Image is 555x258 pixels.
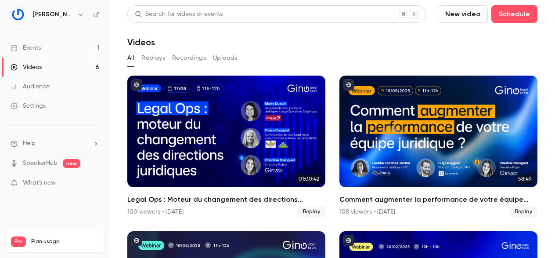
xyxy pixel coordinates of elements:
li: help-dropdown-opener [11,139,99,148]
h6: [PERSON_NAME] [32,10,74,19]
h2: Legal Ops : Moteur du changement des directions juridiques [127,194,325,205]
button: Recordings [172,51,206,65]
span: Replay [510,207,537,217]
button: Uploads [213,51,238,65]
button: All [127,51,134,65]
span: Plan usage [31,238,99,245]
button: published [343,79,354,91]
div: Videos [11,63,42,72]
button: published [131,235,142,246]
li: Comment augmenter la performance de votre équipe juridique ? [339,76,537,217]
span: What's new [23,178,56,188]
img: Gino LegalTech [11,7,25,22]
button: published [131,79,142,91]
span: Replay [298,207,325,217]
a: SpeakerHub [23,159,58,168]
span: Pro [11,236,26,247]
span: new [63,159,80,168]
iframe: Noticeable Trigger [89,179,99,187]
span: Help [23,139,36,148]
div: Settings [11,102,46,110]
button: New video [438,5,488,23]
div: Search for videos or events [135,10,223,19]
li: Legal Ops : Moteur du changement des directions juridiques [127,76,325,217]
div: Audience [11,82,50,91]
button: published [343,235,354,246]
section: Videos [127,5,537,253]
span: 01:00:42 [296,174,322,184]
h2: Comment augmenter la performance de votre équipe juridique ? [339,194,537,205]
button: Schedule [491,5,537,23]
div: 108 viewers • [DATE] [339,207,395,216]
div: 100 viewers • [DATE] [127,207,184,216]
h1: Videos [127,37,155,47]
span: 58:49 [515,174,534,184]
button: Replays [141,51,165,65]
div: Events [11,44,41,52]
a: 58:49Comment augmenter la performance de votre équipe juridique ?108 viewers • [DATE]Replay [339,76,537,217]
a: 01:00:42Legal Ops : Moteur du changement des directions juridiques100 viewers • [DATE]Replay [127,76,325,217]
